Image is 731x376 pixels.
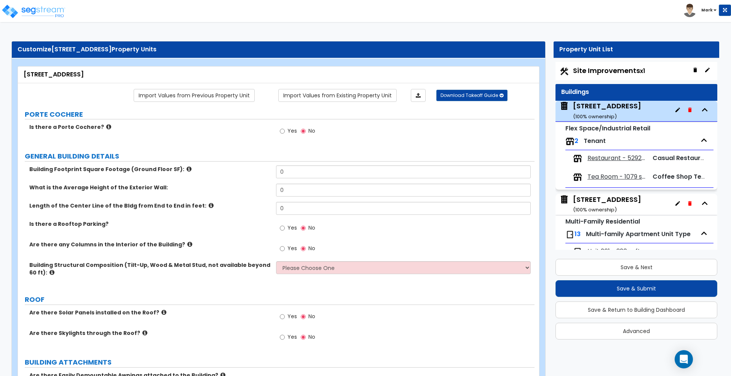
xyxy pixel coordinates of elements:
[280,224,285,232] input: Yes
[584,136,606,145] span: Tenant
[29,261,270,276] label: Building Structural Composition (Tilt-Up, Wood & Metal Stud, not available beyond 60 ft):
[559,67,569,76] img: Construction.png
[301,244,306,253] input: No
[559,101,641,121] span: 9 N Central Ave Floor 1
[308,333,315,341] span: No
[559,45,713,54] div: Property Unit List
[308,224,315,232] span: No
[559,195,641,214] span: 9 N Central Floor 2 & 3
[441,92,498,98] span: Download Takeoff Guide
[555,301,717,318] button: Save & Return to Building Dashboard
[573,154,582,163] img: tenants.png
[675,350,693,368] div: Open Intercom Messenger
[573,66,645,75] span: Site Improvements
[565,230,575,239] img: door.png
[29,309,270,316] label: Are there Solar Panels installed on the Roof?
[209,203,214,208] i: click for more info!
[29,184,270,191] label: What is the Average Height of the Exterior Wall:
[161,309,166,315] i: click for more info!
[287,313,297,320] span: Yes
[134,89,255,102] a: Import the dynamic attribute values from previous properties.
[280,127,285,135] input: Yes
[287,127,297,135] span: Yes
[587,173,646,181] span: Tea Room - 1079 sqft
[301,127,306,135] input: No
[18,45,539,54] div: Customize Property Units
[565,137,575,146] img: tenants.png
[555,323,717,340] button: Advanced
[29,165,270,173] label: Building Footprint Square Footage (Ground Floor SF):
[142,330,147,336] i: click for more info!
[287,224,297,232] span: Yes
[29,202,270,209] label: Length of the Center Line of the Bldg from End to End in feet:
[653,172,716,181] span: Coffee Shop Tenant
[573,206,617,213] small: ( 100 % ownership)
[587,247,640,256] span: Unit 201 - 326 sqft
[24,70,533,79] div: [STREET_ADDRESS]
[287,333,297,341] span: Yes
[49,270,54,275] i: click for more info!
[25,151,535,161] label: GENERAL BUILDING DETAILS
[301,313,306,321] input: No
[187,241,192,247] i: click for more info!
[280,313,285,321] input: Yes
[573,195,641,214] div: [STREET_ADDRESS]
[586,230,691,238] span: Multi-family Apartment Unit Type
[701,7,713,13] b: Mark
[29,329,270,337] label: Are there Skylights through the Roof?
[565,124,650,133] small: Flex Space/Industrial Retail
[25,357,535,367] label: BUILDING ATTACHMENTS
[25,295,535,305] label: ROOF
[106,124,111,130] i: click for more info!
[573,101,641,121] div: [STREET_ADDRESS]
[555,259,717,276] button: Save & Next
[587,154,646,163] span: Restaurant - 5292 sqft
[29,123,270,131] label: Is there a Porte Cochere?
[187,166,192,172] i: click for more info!
[29,220,270,228] label: Is there a Rooftop Parking?
[559,101,569,111] img: building.svg
[280,244,285,253] input: Yes
[287,244,297,252] span: Yes
[308,244,315,252] span: No
[555,280,717,297] button: Save & Submit
[573,173,582,182] img: tenants.png
[640,67,645,75] small: x1
[575,230,581,238] span: 13
[561,88,712,97] div: Buildings
[573,247,582,256] img: door.png
[301,333,306,341] input: No
[308,313,315,320] span: No
[1,4,66,19] img: logo_pro_r.png
[573,113,617,120] small: ( 100 % ownership)
[278,89,397,102] a: Import the dynamic attribute values from existing properties.
[575,136,578,145] span: 2
[436,90,508,101] button: Download Takeoff Guide
[301,224,306,232] input: No
[280,333,285,341] input: Yes
[683,4,696,17] img: avatar.png
[565,217,640,226] small: Multi-Family Residential
[25,109,535,119] label: PORTE COCHERE
[308,127,315,135] span: No
[411,89,426,102] a: Import the dynamic attributes value through Excel sheet
[559,195,569,205] img: building.svg
[29,241,270,248] label: Are there any Columns in the Interior of the Building?
[51,45,112,54] span: [STREET_ADDRESS]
